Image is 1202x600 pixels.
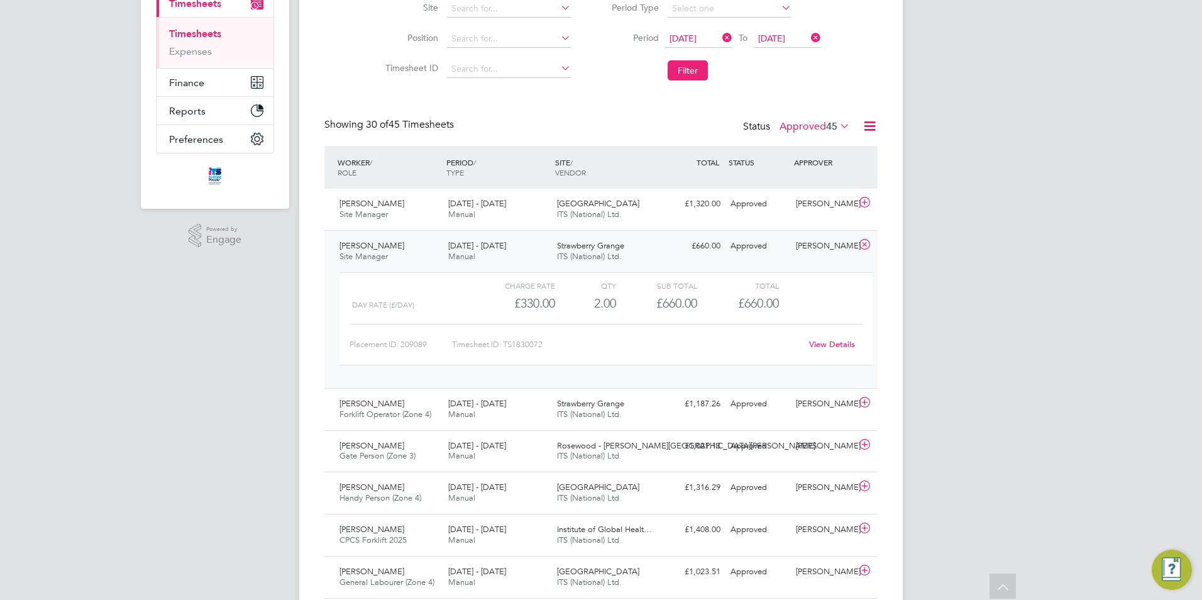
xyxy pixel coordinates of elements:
[448,482,506,492] span: [DATE] - [DATE]
[448,577,475,587] span: Manual
[448,450,475,461] span: Manual
[602,2,659,13] label: Period Type
[557,450,622,461] span: ITS (National) Ltd.
[206,166,224,186] img: itsconstruction-logo-retina.png
[339,409,431,419] span: Forklift Operator (Zone 4)
[660,394,725,414] div: £1,187.26
[809,339,855,350] a: View Details
[443,151,552,184] div: PERIOD
[339,450,416,461] span: Gate Person (Zone 3)
[452,335,801,355] div: Timesheet ID: TS1830072
[169,77,204,89] span: Finance
[791,194,856,214] div: [PERSON_NAME]
[448,251,475,262] span: Manual
[338,167,356,177] span: ROLE
[557,566,639,577] span: [GEOGRAPHIC_DATA]
[602,32,659,43] label: Period
[660,236,725,257] div: £660.00
[1152,550,1192,590] button: Engage Resource Center
[474,293,555,314] div: £330.00
[370,157,372,167] span: /
[157,17,273,68] div: Timesheets
[447,30,571,48] input: Search for...
[189,224,242,248] a: Powered byEngage
[448,198,506,209] span: [DATE] - [DATE]
[725,236,791,257] div: Approved
[339,524,404,535] span: [PERSON_NAME]
[697,157,719,167] span: TOTAL
[552,151,661,184] div: SITE
[448,409,475,419] span: Manual
[448,440,506,451] span: [DATE] - [DATE]
[324,118,456,131] div: Showing
[169,133,223,145] span: Preferences
[448,524,506,535] span: [DATE] - [DATE]
[339,240,404,251] span: [PERSON_NAME]
[555,293,616,314] div: 2.00
[557,409,622,419] span: ITS (National) Ltd.
[366,118,389,131] span: 30 of
[169,45,212,57] a: Expenses
[557,524,652,535] span: Institute of Global Healt…
[570,157,573,167] span: /
[557,440,824,451] span: Rosewood - [PERSON_NAME][GEOGRAPHIC_DATA][PERSON_NAME]…
[668,60,708,81] button: Filter
[448,209,475,219] span: Manual
[339,482,404,492] span: [PERSON_NAME]
[791,477,856,498] div: [PERSON_NAME]
[660,519,725,540] div: £1,408.00
[616,293,697,314] div: £660.00
[157,97,273,125] button: Reports
[334,151,443,184] div: WORKER
[339,209,388,219] span: Site Manager
[725,151,791,174] div: STATUS
[758,33,785,44] span: [DATE]
[339,251,388,262] span: Site Manager
[448,398,506,409] span: [DATE] - [DATE]
[382,62,438,74] label: Timesheet ID
[339,440,404,451] span: [PERSON_NAME]
[339,535,407,545] span: CPCS Forklift 2025
[791,394,856,414] div: [PERSON_NAME]
[448,492,475,503] span: Manual
[157,69,273,96] button: Finance
[366,118,454,131] span: 45 Timesheets
[557,251,622,262] span: ITS (National) Ltd.
[725,477,791,498] div: Approved
[791,151,856,174] div: APPROVER
[660,194,725,214] div: £1,320.00
[743,118,852,136] div: Status
[157,125,273,153] button: Preferences
[697,278,778,293] div: Total
[557,577,622,587] span: ITS (National) Ltd.
[738,296,779,311] span: £660.00
[352,301,414,309] span: Day Rate (£/day)
[557,492,622,503] span: ITS (National) Ltd.
[660,477,725,498] div: £1,316.29
[555,278,616,293] div: QTY
[206,235,241,245] span: Engage
[725,436,791,457] div: Approved
[791,236,856,257] div: [PERSON_NAME]
[725,394,791,414] div: Approved
[735,30,751,46] span: To
[791,562,856,582] div: [PERSON_NAME]
[382,32,438,43] label: Position
[557,398,624,409] span: Strawberry Grange
[557,535,622,545] span: ITS (National) Ltd.
[339,566,404,577] span: [PERSON_NAME]
[725,194,791,214] div: Approved
[448,566,506,577] span: [DATE] - [DATE]
[339,398,404,409] span: [PERSON_NAME]
[382,2,438,13] label: Site
[206,224,241,235] span: Powered by
[780,120,850,133] label: Approved
[474,278,555,293] div: Charge rate
[473,157,476,167] span: /
[557,482,639,492] span: [GEOGRAPHIC_DATA]
[826,120,837,133] span: 45
[557,240,624,251] span: Strawberry Grange
[169,105,206,117] span: Reports
[555,167,586,177] span: VENDOR
[339,492,421,503] span: Handy Person (Zone 4)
